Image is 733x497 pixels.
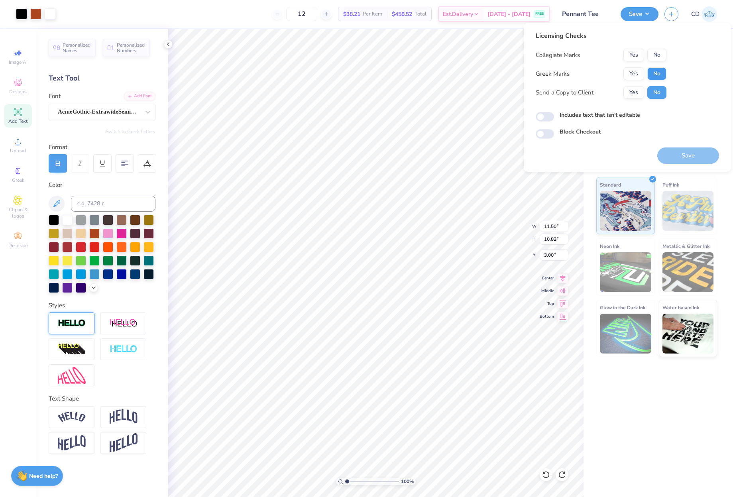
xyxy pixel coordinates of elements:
span: Personalized Names [63,42,91,53]
span: Neon Ink [600,242,619,250]
button: Save [621,7,658,21]
input: Untitled Design [556,6,615,22]
img: Shadow [110,318,138,328]
button: Switch to Greek Letters [106,128,155,135]
a: CD [691,6,717,22]
span: Standard [600,181,621,189]
div: Greek Marks [536,69,570,79]
img: Flag [58,435,86,451]
div: Format [49,143,156,152]
button: No [647,86,666,99]
button: Yes [623,49,644,61]
img: Water based Ink [662,314,714,354]
span: Image AI [9,59,28,65]
strong: Need help? [29,472,58,480]
img: Arch [110,409,138,424]
span: Center [540,275,554,281]
span: Glow in the Dark Ink [600,303,645,312]
button: Yes [623,86,644,99]
span: [DATE] - [DATE] [487,10,531,18]
img: Stroke [58,319,86,328]
span: Water based Ink [662,303,699,312]
div: Text Shape [49,394,155,403]
label: Includes text that isn't editable [560,111,640,119]
span: Bottom [540,314,554,319]
span: Greek [12,177,24,183]
span: Add Text [8,118,28,124]
span: Puff Ink [662,181,679,189]
span: Designs [9,88,27,95]
label: Block Checkout [560,128,601,136]
img: Rise [110,433,138,453]
span: Upload [10,147,26,154]
div: Styles [49,301,155,310]
span: FREE [535,11,544,17]
span: Clipart & logos [4,206,32,219]
span: $38.21 [343,10,360,18]
img: 3d Illusion [58,343,86,356]
button: No [647,49,666,61]
button: No [647,67,666,80]
span: Est. Delivery [443,10,473,18]
span: $458.52 [392,10,412,18]
img: Puff Ink [662,191,714,231]
span: Top [540,301,554,306]
img: Negative Space [110,345,138,354]
img: Glow in the Dark Ink [600,314,651,354]
div: Color [49,181,155,190]
span: Total [415,10,426,18]
input: – – [286,7,317,21]
img: Arc [58,412,86,422]
img: Free Distort [58,367,86,384]
input: e.g. 7428 c [71,196,155,212]
div: Text Tool [49,73,155,84]
span: Middle [540,288,554,294]
label: Font [49,92,61,101]
span: Metallic & Glitter Ink [662,242,709,250]
div: Send a Copy to Client [536,88,593,97]
span: Per Item [363,10,382,18]
span: Personalized Numbers [117,42,145,53]
div: Collegiate Marks [536,51,580,60]
span: Decorate [8,242,28,249]
img: Metallic & Glitter Ink [662,252,714,292]
button: Yes [623,67,644,80]
img: Standard [600,191,651,231]
div: Add Font [124,92,155,101]
img: Neon Ink [600,252,651,292]
div: Licensing Checks [536,31,666,41]
img: Cedric Diasanta [702,6,717,22]
span: 100 % [401,478,414,485]
span: CD [691,10,700,19]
